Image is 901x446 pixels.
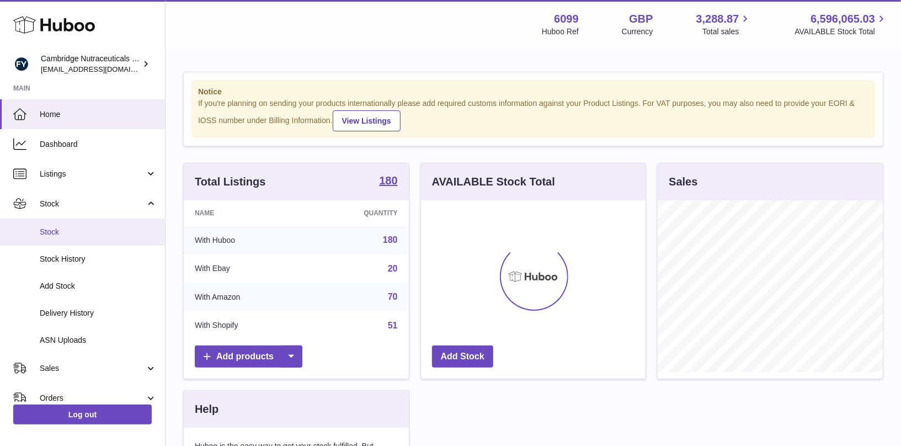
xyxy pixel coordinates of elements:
[184,226,307,254] td: With Huboo
[41,54,140,75] div: Cambridge Nutraceuticals Ltd
[41,65,162,73] span: [EMAIL_ADDRESS][DOMAIN_NAME]
[702,26,751,37] span: Total sales
[40,335,157,346] span: ASN Uploads
[669,174,697,189] h3: Sales
[432,174,555,189] h3: AVAILABLE Stock Total
[40,109,157,120] span: Home
[40,393,145,403] span: Orders
[184,283,307,311] td: With Amazon
[388,292,398,301] a: 70
[388,321,398,330] a: 51
[184,200,307,226] th: Name
[307,200,409,226] th: Quantity
[195,174,266,189] h3: Total Listings
[40,199,145,209] span: Stock
[184,254,307,283] td: With Ebay
[40,254,157,264] span: Stock History
[13,56,30,72] img: huboo@camnutra.com
[432,346,493,368] a: Add Stock
[40,363,145,374] span: Sales
[795,12,888,37] a: 6,596,065.03 AVAILABLE Stock Total
[388,264,398,273] a: 20
[333,110,401,131] a: View Listings
[198,87,868,97] strong: Notice
[40,227,157,237] span: Stock
[379,175,397,186] strong: 180
[379,175,397,188] a: 180
[554,12,579,26] strong: 6099
[383,235,398,245] a: 180
[795,26,888,37] span: AVAILABLE Stock Total
[40,169,145,179] span: Listings
[13,405,152,424] a: Log out
[622,26,653,37] div: Currency
[184,311,307,340] td: With Shopify
[195,402,218,417] h3: Help
[696,12,752,37] a: 3,288.87 Total sales
[696,12,739,26] span: 3,288.87
[811,12,875,26] span: 6,596,065.03
[542,26,579,37] div: Huboo Ref
[195,346,302,368] a: Add products
[629,12,653,26] strong: GBP
[40,281,157,291] span: Add Stock
[198,98,868,131] div: If you're planning on sending your products internationally please add required customs informati...
[40,139,157,150] span: Dashboard
[40,308,157,318] span: Delivery History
